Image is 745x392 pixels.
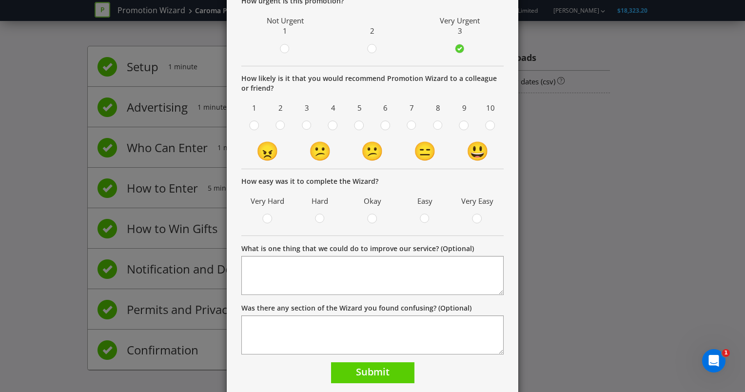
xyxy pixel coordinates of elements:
[480,100,501,116] span: 10
[702,349,725,372] iframe: Intercom live chat
[399,137,451,164] td: 😑
[370,26,374,36] span: 2
[356,365,390,378] span: Submit
[458,26,462,36] span: 3
[428,100,449,116] span: 8
[299,194,342,209] span: Hard
[349,100,370,116] span: 5
[296,100,318,116] span: 3
[294,137,347,164] td: 😕
[241,137,294,164] td: 😠
[267,16,304,25] span: Not Urgent
[241,244,474,254] label: What is one thing that we could do to improve our service? (Optional)
[270,100,292,116] span: 2
[331,362,414,383] button: Submit
[722,349,730,357] span: 1
[456,194,499,209] span: Very Easy
[241,176,504,186] p: How easy was it to complete the Wizard?
[401,100,423,116] span: 7
[375,100,396,116] span: 6
[322,100,344,116] span: 4
[241,74,504,93] p: How likely is it that you would recommend Promotion Wizard to a colleague or friend?
[283,26,287,36] span: 1
[241,303,471,313] label: Was there any section of the Wizard you found confusing? (Optional)
[346,137,399,164] td: 😕
[351,194,394,209] span: Okay
[404,194,447,209] span: Easy
[453,100,475,116] span: 9
[451,137,504,164] td: 😃
[440,16,480,25] span: Very Urgent
[246,194,289,209] span: Very Hard
[244,100,265,116] span: 1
